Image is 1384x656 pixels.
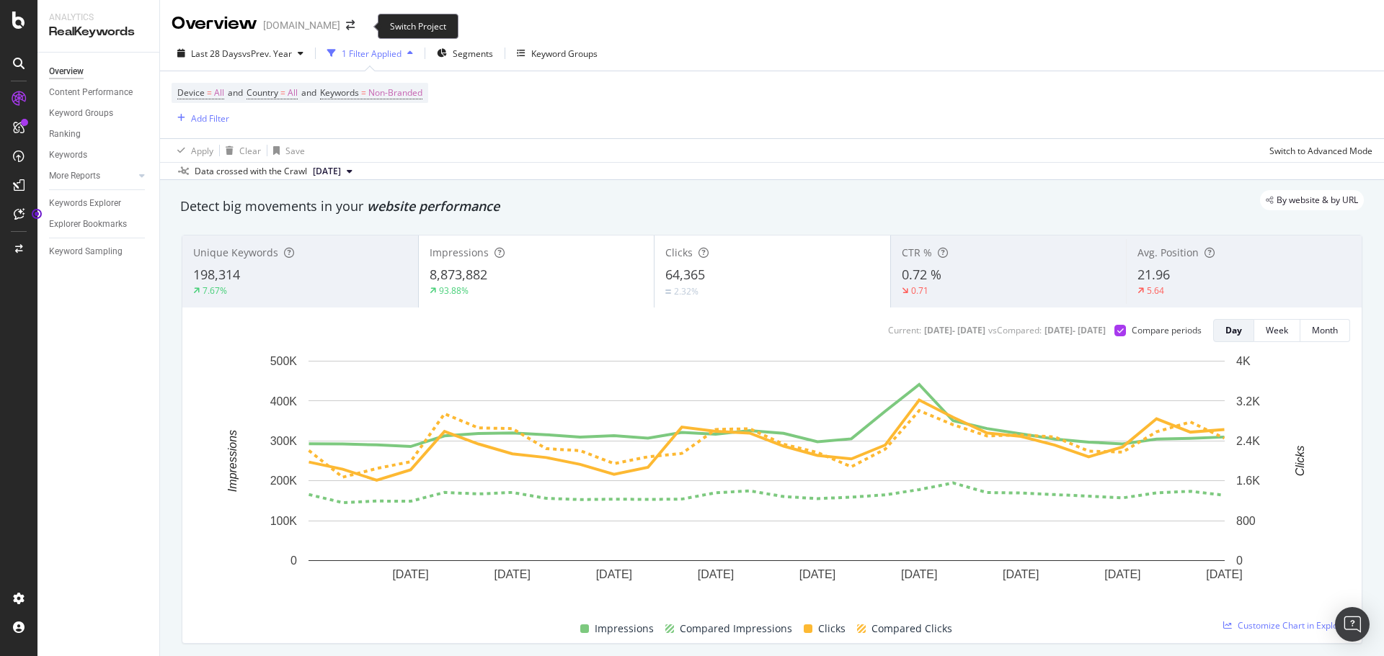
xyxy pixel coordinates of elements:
[226,430,239,492] text: Impressions
[285,145,305,157] div: Save
[49,244,149,259] a: Keyword Sampling
[49,64,149,79] a: Overview
[871,620,952,637] span: Compared Clicks
[203,284,227,297] div: 7.67%
[30,207,43,220] div: Tooltip anchor
[207,86,212,99] span: =
[431,42,499,65] button: Segments
[270,435,298,447] text: 300K
[49,217,149,232] a: Explorer Bookmarks
[195,165,307,178] div: Data crossed with the Crawl
[818,620,846,637] span: Clicks
[301,86,316,99] span: and
[290,554,297,567] text: 0
[1264,139,1372,162] button: Switch to Advanced Mode
[320,86,359,99] span: Keywords
[270,395,298,407] text: 400K
[49,106,149,121] a: Keyword Groups
[270,355,298,367] text: 500K
[49,169,135,184] a: More Reports
[1236,515,1256,527] text: 800
[1266,324,1288,336] div: Week
[307,163,358,180] button: [DATE]
[439,284,469,297] div: 93.88%
[1206,568,1242,580] text: [DATE]
[242,48,292,60] span: vs Prev. Year
[1137,266,1170,283] span: 21.96
[177,86,205,99] span: Device
[49,148,149,163] a: Keywords
[280,86,285,99] span: =
[902,246,932,259] span: CTR %
[392,568,428,580] text: [DATE]
[1300,319,1350,342] button: Month
[430,246,489,259] span: Impressions
[49,196,149,211] a: Keywords Explorer
[263,18,340,32] div: [DOMAIN_NAME]
[1236,435,1260,447] text: 2.4K
[911,284,928,297] div: 0.71
[1238,619,1350,632] span: Customize Chart in Explorer
[494,568,531,580] text: [DATE]
[172,42,309,65] button: Last 28 DaysvsPrev. Year
[191,112,229,125] div: Add Filter
[902,266,941,283] span: 0.72 %
[698,568,734,580] text: [DATE]
[49,24,148,40] div: RealKeywords
[799,568,835,580] text: [DATE]
[342,48,402,60] div: 1 Filter Applied
[49,12,148,24] div: Analytics
[49,169,100,184] div: More Reports
[1003,568,1039,580] text: [DATE]
[49,106,113,121] div: Keyword Groups
[368,83,422,103] span: Non-Branded
[214,83,224,103] span: All
[1132,324,1202,336] div: Compare periods
[193,246,278,259] span: Unique Keywords
[191,48,242,60] span: Last 28 Days
[924,324,985,336] div: [DATE] - [DATE]
[1044,324,1106,336] div: [DATE] - [DATE]
[1236,475,1260,487] text: 1.6K
[239,145,261,157] div: Clear
[1260,190,1364,210] div: legacy label
[901,568,937,580] text: [DATE]
[1213,319,1254,342] button: Day
[49,196,121,211] div: Keywords Explorer
[49,148,87,163] div: Keywords
[1225,324,1242,336] div: Day
[270,515,298,527] text: 100K
[361,86,366,99] span: =
[346,20,355,30] div: arrow-right-arrow-left
[1277,196,1358,205] span: By website & by URL
[49,217,127,232] div: Explorer Bookmarks
[1254,319,1300,342] button: Week
[1269,145,1372,157] div: Switch to Advanced Mode
[378,14,458,39] div: Switch Project
[220,139,261,162] button: Clear
[680,620,792,637] span: Compared Impressions
[228,86,243,99] span: and
[49,64,84,79] div: Overview
[665,289,671,294] img: Equal
[888,324,921,336] div: Current:
[288,83,298,103] span: All
[49,244,123,259] div: Keyword Sampling
[49,127,81,142] div: Ranking
[1294,446,1306,477] text: Clicks
[1236,355,1251,367] text: 4K
[1137,246,1199,259] span: Avg. Position
[267,139,305,162] button: Save
[1147,284,1164,297] div: 5.64
[247,86,278,99] span: Country
[194,354,1339,603] div: A chart.
[511,42,603,65] button: Keyword Groups
[321,42,419,65] button: 1 Filter Applied
[595,620,654,637] span: Impressions
[531,48,598,60] div: Keyword Groups
[1104,568,1140,580] text: [DATE]
[193,266,240,283] span: 198,314
[1335,607,1370,642] div: Open Intercom Messenger
[172,109,229,127] button: Add Filter
[172,139,213,162] button: Apply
